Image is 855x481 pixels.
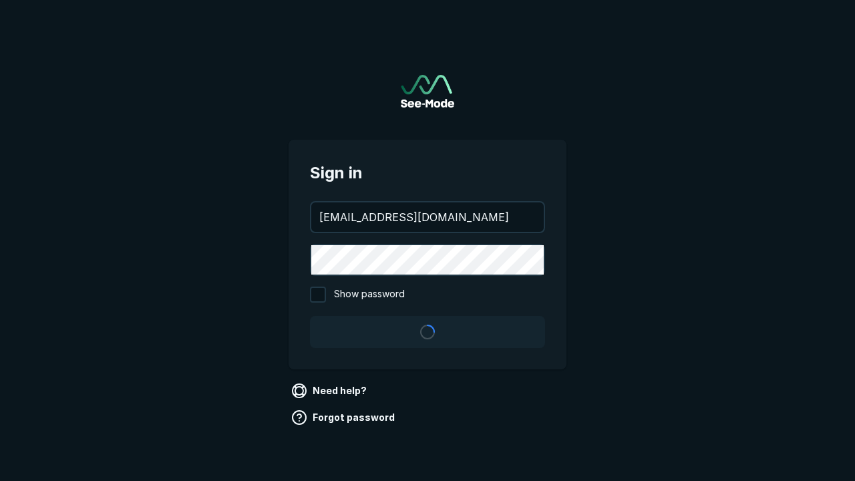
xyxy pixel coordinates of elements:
img: See-Mode Logo [401,75,454,108]
input: your@email.com [311,202,544,232]
a: Go to sign in [401,75,454,108]
span: Sign in [310,161,545,185]
a: Need help? [289,380,372,402]
span: Show password [334,287,405,303]
a: Forgot password [289,407,400,428]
